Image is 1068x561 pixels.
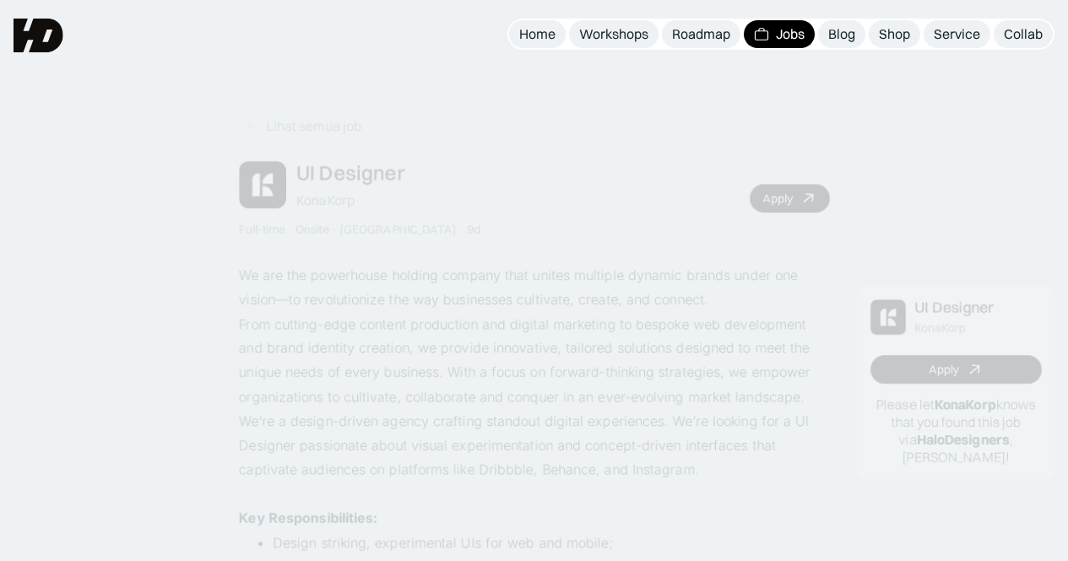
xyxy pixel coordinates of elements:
a: Service [924,20,990,48]
b: KonaKorp [934,396,995,413]
p: ‍ [239,482,830,506]
img: Job Image [239,161,286,208]
a: Workshops [569,20,659,48]
div: UI Designer [296,160,404,185]
a: Apply [750,184,830,213]
p: We are the powerhouse holding company that unites multiple dynamic brands under one vision—to rev... [239,263,830,312]
a: Home [509,20,566,48]
div: Workshops [579,25,648,43]
li: Design striking, experimental UIs for web and mobile; [273,531,830,555]
a: Lihat semua job [239,112,368,140]
p: We’re a design-driven agency crafting standout digital experiences. We’re looking for a UI Design... [239,409,830,482]
a: Collab [994,20,1053,48]
p: From cutting-edge content production and digital marketing to bespoke web development and brand i... [239,312,830,409]
div: · [331,222,338,236]
div: KonaKorp [296,191,355,209]
div: [GEOGRAPHIC_DATA] [339,222,457,236]
strong: Key Responsibilities: [239,510,377,526]
a: Blog [818,20,865,48]
a: Apply [870,355,1042,384]
div: Full-time [239,222,285,236]
div: Home [519,25,556,43]
div: 9d [467,222,480,236]
div: Jobs [776,25,805,43]
div: · [287,222,294,236]
div: Apply [928,363,958,377]
div: Onsite [295,222,329,236]
a: Jobs [744,20,815,48]
div: Lihat semua job [266,117,361,135]
div: Service [934,25,980,43]
div: Shop [879,25,910,43]
a: Shop [869,20,920,48]
div: Collab [1004,25,1043,43]
a: Roadmap [662,20,740,48]
div: Blog [828,25,855,43]
div: Apply [762,191,793,206]
b: HaloDesigners [916,431,1009,448]
img: Job Image [870,299,906,335]
p: Please let knows that you found this job via , [PERSON_NAME]! [870,396,1042,466]
div: UI Designer [914,299,994,317]
div: Roadmap [672,25,730,43]
div: KonaKorp [914,321,966,335]
div: · [458,222,465,236]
